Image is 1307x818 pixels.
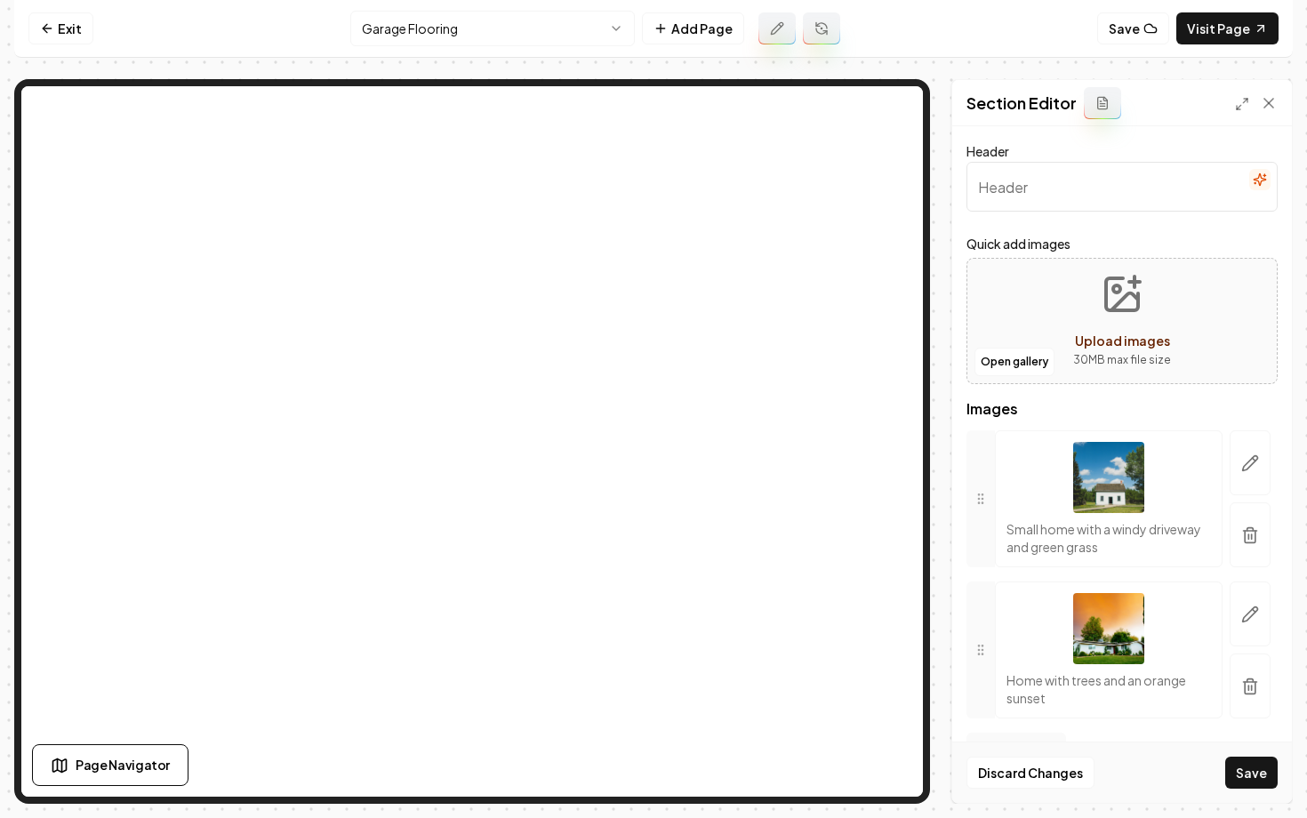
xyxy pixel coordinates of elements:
span: Upload images [1075,333,1170,349]
button: Save [1225,757,1278,789]
span: Page Navigator [76,756,170,774]
h2: Section Editor [966,91,1077,116]
label: Header [966,143,1009,159]
p: Small home with a windy driveway and green grass [1006,520,1211,556]
button: Discard Changes [966,757,1095,789]
button: Open gallery [974,348,1054,376]
a: Visit Page [1176,12,1279,44]
button: Edit admin page prompt [758,12,796,44]
a: Exit [28,12,93,44]
input: Header [966,162,1278,212]
img: Home with trees and an orange sunset [1073,593,1144,664]
img: Small home with a windy driveway and green grass [1073,442,1144,513]
button: + Add Image [966,733,1066,765]
button: Add admin section prompt [1084,87,1121,119]
p: Home with trees and an orange sunset [1006,671,1211,707]
button: Regenerate page [803,12,840,44]
label: Quick add images [966,233,1278,254]
button: Upload images [1059,259,1185,383]
p: 30 MB max file size [1073,351,1171,369]
button: Page Navigator [32,744,188,786]
span: Images [966,402,1278,416]
button: Save [1097,12,1169,44]
button: Add Page [642,12,744,44]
